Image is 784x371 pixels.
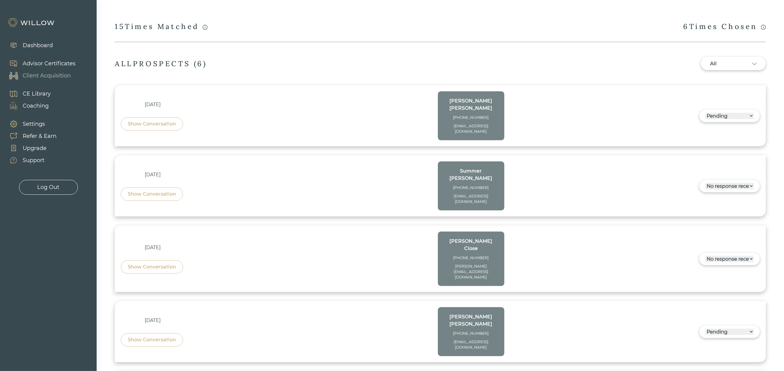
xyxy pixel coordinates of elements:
div: Show Conversation [128,336,176,343]
div: 15 Times Matched [115,22,207,32]
div: [DATE] [121,101,185,108]
div: [PHONE_NUMBER] [444,255,498,261]
div: [EMAIL_ADDRESS][DOMAIN_NAME] [444,194,498,204]
div: Dashboard [23,41,53,50]
div: ALL PROSPECTS ( 6 ) [115,59,207,68]
div: [PHONE_NUMBER] [444,115,498,120]
a: Advisor Certificates [3,57,76,70]
div: [PERSON_NAME] [PERSON_NAME] [444,313,498,328]
a: Upgrade [3,142,56,154]
div: Upgrade [23,144,47,152]
a: Dashboard [3,39,53,51]
div: Summer [PERSON_NAME] [444,168,498,182]
div: Settings [23,120,45,128]
div: [EMAIL_ADDRESS][DOMAIN_NAME] [444,123,498,134]
div: All [710,60,734,67]
div: Show Conversation [128,120,176,128]
div: [DATE] [121,317,185,324]
a: CE Library [3,88,51,100]
div: [PHONE_NUMBER] [444,331,498,336]
div: Show Conversation [128,190,176,198]
a: Refer & Earn [3,130,56,142]
a: Settings [3,118,56,130]
div: [DATE] [121,244,185,251]
div: [EMAIL_ADDRESS][DOMAIN_NAME] [444,339,498,350]
div: Log Out [37,183,59,191]
div: [PERSON_NAME] Close [444,238,498,252]
div: [PERSON_NAME][EMAIL_ADDRESS][DOMAIN_NAME] [444,264,498,280]
div: Coaching [23,102,49,110]
a: Client Acquisition [3,70,76,82]
div: [DATE] [121,171,185,178]
div: [PERSON_NAME] [PERSON_NAME] [444,97,498,112]
div: Refer & Earn [23,132,56,140]
span: info-circle [203,25,207,30]
div: Show Conversation [128,263,176,271]
div: Advisor Certificates [23,60,76,68]
div: Support [23,156,44,164]
div: CE Library [23,90,51,98]
img: Willow [8,18,56,28]
span: info-circle [761,25,766,30]
div: Client Acquisition [23,72,71,80]
a: Coaching [3,100,51,112]
div: [PHONE_NUMBER] [444,185,498,190]
div: 6 Times Chosen [683,22,766,32]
